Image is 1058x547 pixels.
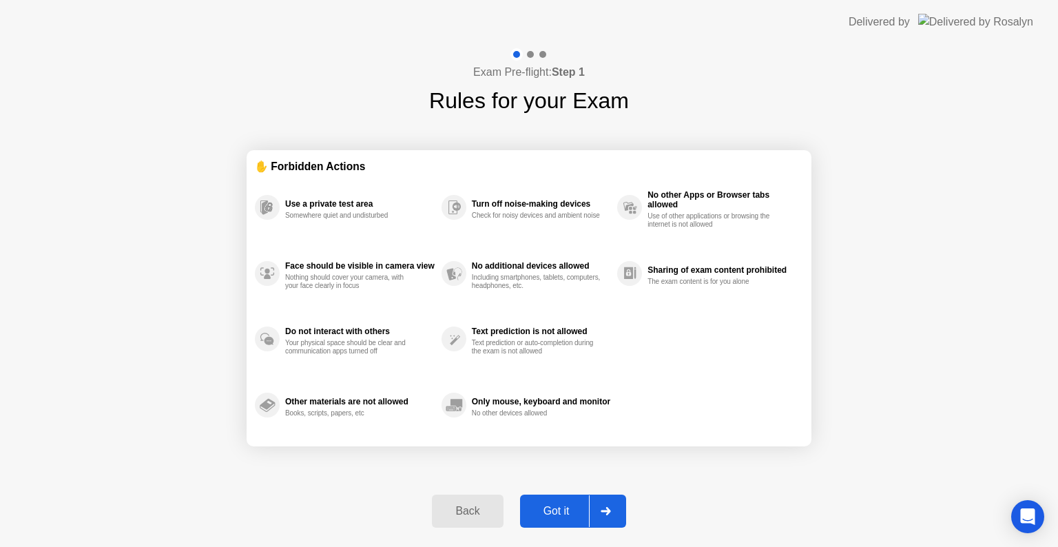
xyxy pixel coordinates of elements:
[472,199,610,209] div: Turn off noise-making devices
[285,327,435,336] div: Do not interact with others
[472,397,610,406] div: Only mouse, keyboard and monitor
[918,14,1033,30] img: Delivered by Rosalyn
[429,84,629,117] h1: Rules for your Exam
[472,211,602,220] div: Check for noisy devices and ambient noise
[285,397,435,406] div: Other materials are not allowed
[472,261,610,271] div: No additional devices allowed
[647,278,778,286] div: The exam content is for you alone
[647,190,796,209] div: No other Apps or Browser tabs allowed
[647,212,778,229] div: Use of other applications or browsing the internet is not allowed
[285,199,435,209] div: Use a private test area
[255,158,803,174] div: ✋ Forbidden Actions
[647,265,796,275] div: Sharing of exam content prohibited
[524,505,589,517] div: Got it
[520,495,626,528] button: Got it
[552,66,585,78] b: Step 1
[285,211,415,220] div: Somewhere quiet and undisturbed
[472,409,602,417] div: No other devices allowed
[472,327,610,336] div: Text prediction is not allowed
[436,505,499,517] div: Back
[472,339,602,355] div: Text prediction or auto-completion during the exam is not allowed
[285,261,435,271] div: Face should be visible in camera view
[1011,500,1044,533] div: Open Intercom Messenger
[432,495,503,528] button: Back
[285,409,415,417] div: Books, scripts, papers, etc
[473,64,585,81] h4: Exam Pre-flight:
[285,339,415,355] div: Your physical space should be clear and communication apps turned off
[472,273,602,290] div: Including smartphones, tablets, computers, headphones, etc.
[285,273,415,290] div: Nothing should cover your camera, with your face clearly in focus
[849,14,910,30] div: Delivered by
